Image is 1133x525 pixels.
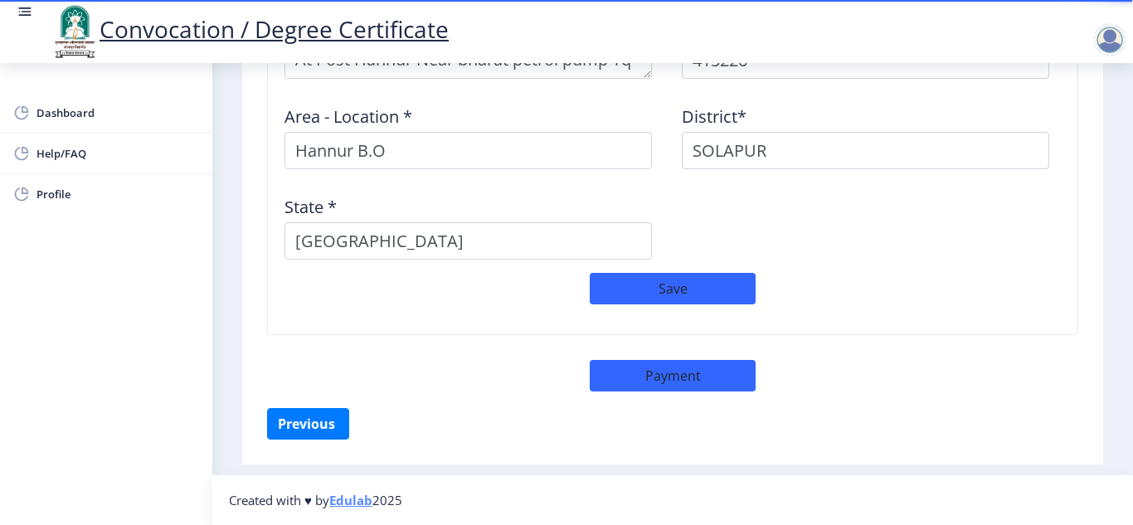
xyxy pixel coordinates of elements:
span: Dashboard [36,103,199,123]
span: Created with ♥ by 2025 [229,492,402,508]
button: Previous ‍ [267,408,349,440]
a: Edulab [329,492,372,508]
span: Profile [36,184,199,204]
label: Area - Location * [284,109,412,125]
a: Convocation / Degree Certificate [50,13,449,45]
input: State [284,222,652,260]
label: State * [284,199,337,216]
button: Save [590,273,756,304]
label: District* [682,109,746,125]
input: Area - Location [284,132,652,169]
input: District [682,132,1049,169]
img: logo [50,3,100,60]
span: Help/FAQ [36,143,199,163]
button: Payment [590,360,756,391]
